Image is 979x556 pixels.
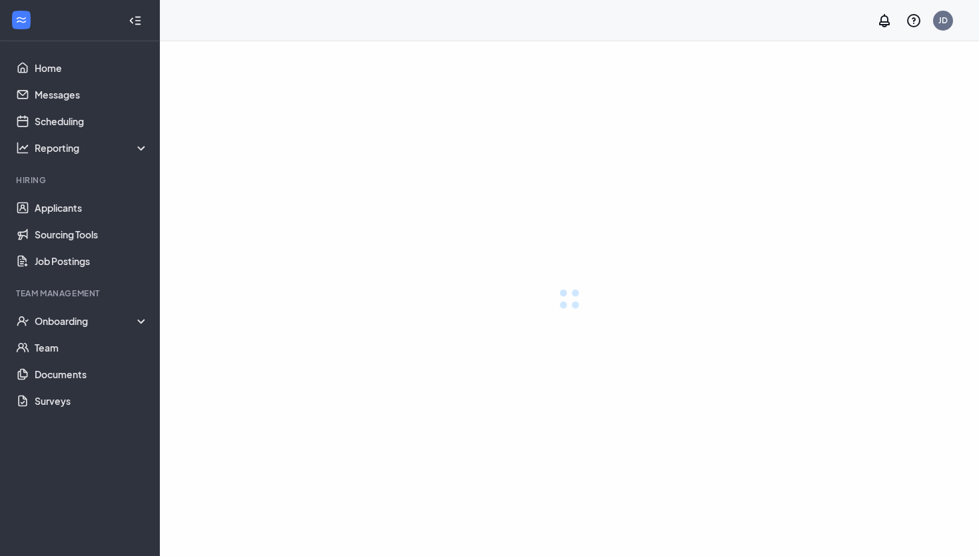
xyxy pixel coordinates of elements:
[35,388,149,414] a: Surveys
[35,141,149,154] div: Reporting
[16,174,146,186] div: Hiring
[35,314,149,328] div: Onboarding
[15,13,28,27] svg: WorkstreamLogo
[35,108,149,135] a: Scheduling
[35,361,149,388] a: Documents
[16,141,29,154] svg: Analysis
[35,334,149,361] a: Team
[35,55,149,81] a: Home
[35,221,149,248] a: Sourcing Tools
[16,288,146,299] div: Team Management
[876,13,892,29] svg: Notifications
[906,13,922,29] svg: QuestionInfo
[35,194,149,221] a: Applicants
[35,81,149,108] a: Messages
[16,314,29,328] svg: UserCheck
[35,248,149,274] a: Job Postings
[938,15,948,26] div: JD
[129,14,142,27] svg: Collapse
